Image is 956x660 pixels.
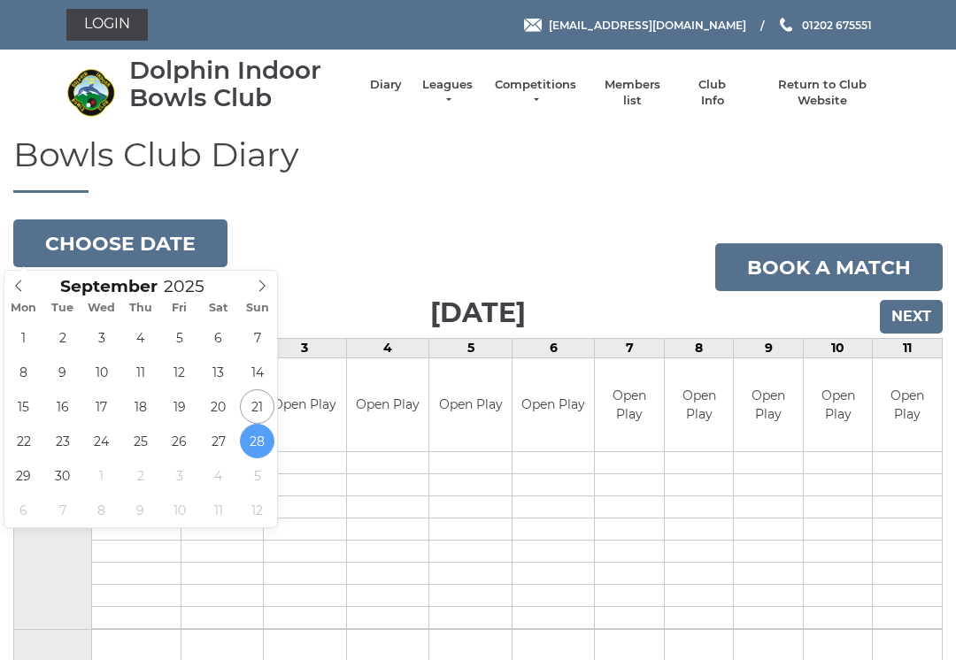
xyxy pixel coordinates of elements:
span: September 18, 2025 [123,389,158,424]
img: Email [524,19,542,32]
td: 5 [429,339,513,358]
span: October 3, 2025 [162,458,197,493]
td: Open Play [595,358,664,451]
span: Tue [43,303,82,314]
span: September 1, 2025 [6,320,41,355]
span: September 4, 2025 [123,320,158,355]
td: 8 [664,339,734,358]
span: September 29, 2025 [6,458,41,493]
span: September 10, 2025 [84,355,119,389]
span: September 26, 2025 [162,424,197,458]
span: September 21, 2025 [240,389,274,424]
span: September 24, 2025 [84,424,119,458]
td: Open Play [264,358,346,451]
span: October 7, 2025 [45,493,80,527]
div: Dolphin Indoor Bowls Club [129,57,352,111]
a: Club Info [687,77,738,109]
td: Open Play [873,358,942,451]
td: 4 [346,339,429,358]
span: 01202 675551 [802,18,872,31]
td: Open Play [513,358,595,451]
td: 3 [264,339,347,358]
span: September 20, 2025 [201,389,235,424]
span: September 17, 2025 [84,389,119,424]
span: September 25, 2025 [123,424,158,458]
span: October 12, 2025 [240,493,274,527]
a: Members list [595,77,668,109]
span: Mon [4,303,43,314]
span: Sat [199,303,238,314]
td: Open Play [734,358,803,451]
span: September 5, 2025 [162,320,197,355]
span: Scroll to increment [60,279,158,295]
img: Dolphin Indoor Bowls Club [66,68,115,117]
a: Email [EMAIL_ADDRESS][DOMAIN_NAME] [524,17,746,34]
span: September 23, 2025 [45,424,80,458]
span: October 9, 2025 [123,493,158,527]
span: September 16, 2025 [45,389,80,424]
span: September 3, 2025 [84,320,119,355]
span: September 2, 2025 [45,320,80,355]
span: Sun [238,303,277,314]
td: 11 [873,339,943,358]
td: 6 [512,339,595,358]
span: October 11, 2025 [201,493,235,527]
span: Thu [121,303,160,314]
a: Diary [370,77,402,93]
span: October 1, 2025 [84,458,119,493]
span: September 22, 2025 [6,424,41,458]
span: [EMAIL_ADDRESS][DOMAIN_NAME] [549,18,746,31]
span: September 30, 2025 [45,458,80,493]
h1: Bowls Club Diary [13,136,943,194]
td: 10 [803,339,873,358]
span: September 11, 2025 [123,355,158,389]
span: September 7, 2025 [240,320,274,355]
span: October 5, 2025 [240,458,274,493]
td: Open Play [665,358,734,451]
span: October 10, 2025 [162,493,197,527]
span: October 4, 2025 [201,458,235,493]
input: Next [880,300,943,334]
span: September 9, 2025 [45,355,80,389]
span: September 19, 2025 [162,389,197,424]
td: Open Play [429,358,512,451]
a: Competitions [493,77,578,109]
span: October 6, 2025 [6,493,41,527]
td: 9 [734,339,804,358]
span: September 27, 2025 [201,424,235,458]
a: Leagues [420,77,475,109]
a: Phone us 01202 675551 [777,17,872,34]
span: September 8, 2025 [6,355,41,389]
span: Fri [160,303,199,314]
input: Scroll to increment [158,276,227,296]
span: Wed [82,303,121,314]
span: September 14, 2025 [240,355,274,389]
img: Phone us [780,18,792,32]
button: Choose date [13,219,227,267]
a: Book a match [715,243,943,291]
td: 7 [595,339,665,358]
span: October 8, 2025 [84,493,119,527]
a: Login [66,9,148,41]
span: September 15, 2025 [6,389,41,424]
span: October 2, 2025 [123,458,158,493]
span: September 6, 2025 [201,320,235,355]
span: September 13, 2025 [201,355,235,389]
td: Open Play [347,358,429,451]
span: September 12, 2025 [162,355,197,389]
td: Open Play [804,358,873,451]
a: Return to Club Website [756,77,890,109]
span: September 28, 2025 [240,424,274,458]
